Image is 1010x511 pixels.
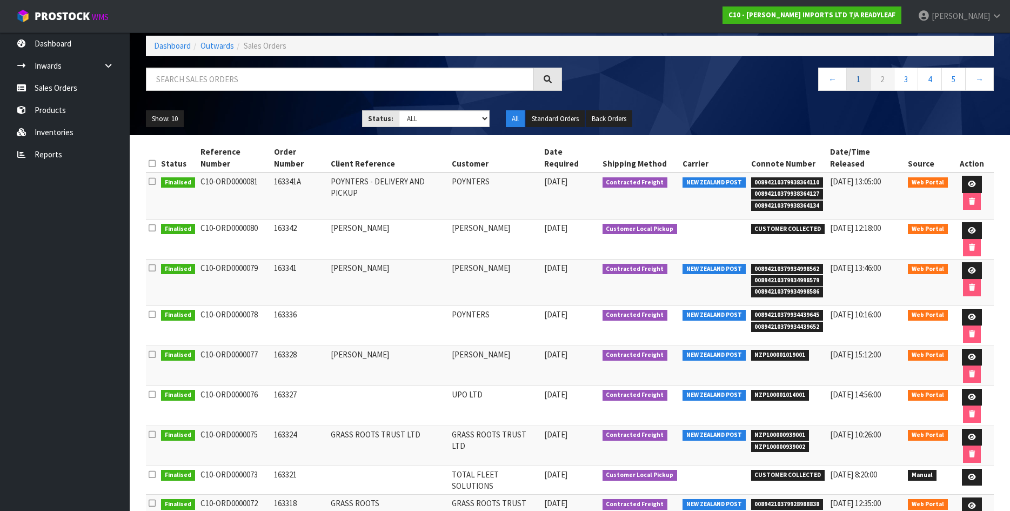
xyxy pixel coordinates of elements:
[965,68,994,91] a: →
[683,264,746,275] span: NEW ZEALAND POST
[751,442,810,453] span: NZP100000939002
[908,310,948,321] span: Web Portal
[271,172,328,219] td: 163341A
[198,259,272,306] td: C10-ORD0000079
[751,189,824,200] span: 00894210379938364127
[449,259,541,306] td: [PERSON_NAME]
[951,143,994,172] th: Action
[908,177,948,188] span: Web Portal
[449,386,541,426] td: UPO LTD
[728,10,895,19] strong: C10 - [PERSON_NAME] IMPORTS LTD T/A READYLEAF
[449,466,541,495] td: TOTAL FLEET SOLUTIONS
[908,350,948,361] span: Web Portal
[751,201,824,211] span: 00894210379938364134
[271,259,328,306] td: 163341
[600,143,680,172] th: Shipping Method
[544,263,567,273] span: [DATE]
[328,219,450,259] td: [PERSON_NAME]
[830,389,881,400] span: [DATE] 14:56:00
[544,389,567,400] span: [DATE]
[830,429,881,440] span: [DATE] 10:26:00
[908,430,948,441] span: Web Portal
[683,390,746,401] span: NEW ZEALAND POST
[603,264,668,275] span: Contracted Freight
[908,470,937,481] span: Manual
[683,177,746,188] span: NEW ZEALAND POST
[161,224,195,235] span: Finalised
[751,350,810,361] span: NZP100001019001
[908,264,948,275] span: Web Portal
[92,12,109,22] small: WMS
[449,143,541,172] th: Customer
[905,143,951,172] th: Source
[161,499,195,510] span: Finalised
[683,499,746,510] span: NEW ZEALAND POST
[908,390,948,401] span: Web Portal
[830,498,881,508] span: [DATE] 12:35:00
[198,466,272,495] td: C10-ORD0000073
[449,219,541,259] td: [PERSON_NAME]
[603,224,678,235] span: Customer Local Pickup
[271,306,328,346] td: 163336
[161,310,195,321] span: Finalised
[161,350,195,361] span: Finalised
[751,224,825,235] span: CUSTOMER COLLECTED
[146,68,534,91] input: Search sales orders
[683,430,746,441] span: NEW ZEALAND POST
[830,309,881,320] span: [DATE] 10:16:00
[328,172,450,219] td: POYNTERS - DELIVERY AND PICKUP
[586,110,632,128] button: Back Orders
[751,275,824,286] span: 00894210379934998579
[818,68,847,91] a: ←
[154,41,191,51] a: Dashboard
[161,430,195,441] span: Finalised
[328,346,450,386] td: [PERSON_NAME]
[544,349,567,360] span: [DATE]
[603,350,668,361] span: Contracted Freight
[526,110,585,128] button: Standard Orders
[328,259,450,306] td: [PERSON_NAME]
[751,322,824,333] span: 00894210379934439652
[830,223,881,233] span: [DATE] 12:18:00
[198,219,272,259] td: C10-ORD0000080
[544,429,567,440] span: [DATE]
[870,68,894,91] a: 2
[271,346,328,386] td: 163328
[198,386,272,426] td: C10-ORD0000076
[158,143,198,172] th: Status
[161,177,195,188] span: Finalised
[751,430,810,441] span: NZP100000939001
[603,470,678,481] span: Customer Local Pickup
[846,68,871,91] a: 1
[830,469,877,480] span: [DATE] 8:20:00
[830,263,881,273] span: [DATE] 13:46:00
[751,499,824,510] span: 00894210379928988838
[271,426,328,466] td: 163324
[603,430,668,441] span: Contracted Freight
[603,177,668,188] span: Contracted Freight
[328,426,450,466] td: GRASS ROOTS TRUST LTD
[16,9,30,23] img: cube-alt.png
[200,41,234,51] a: Outwards
[908,499,948,510] span: Web Portal
[748,143,828,172] th: Connote Number
[751,390,810,401] span: NZP100001014001
[683,310,746,321] span: NEW ZEALAND POST
[941,68,966,91] a: 5
[198,346,272,386] td: C10-ORD0000077
[328,143,450,172] th: Client Reference
[603,310,668,321] span: Contracted Freight
[683,350,746,361] span: NEW ZEALAND POST
[271,386,328,426] td: 163327
[827,143,905,172] th: Date/Time Released
[578,68,994,94] nav: Page navigation
[198,426,272,466] td: C10-ORD0000075
[161,390,195,401] span: Finalised
[146,110,184,128] button: Show: 10
[161,470,195,481] span: Finalised
[830,176,881,187] span: [DATE] 13:05:00
[751,470,825,481] span: CUSTOMER COLLECTED
[198,172,272,219] td: C10-ORD0000081
[830,349,881,360] span: [DATE] 15:12:00
[506,110,525,128] button: All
